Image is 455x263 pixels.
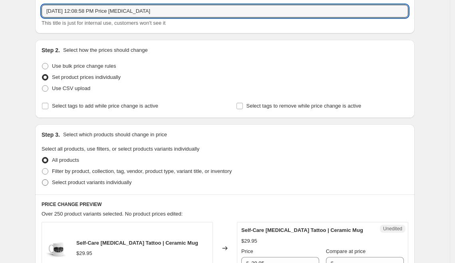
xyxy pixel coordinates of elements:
[383,226,402,232] span: Unedited
[42,46,60,54] h2: Step 2.
[76,240,198,246] span: Self-Care [MEDICAL_DATA] Tattoo | Ceramic Mug
[52,157,79,163] span: All products
[52,74,121,80] span: Set product prices individually
[52,168,232,174] span: Filter by product, collection, tag, vendor, product type, variant title, or inventory
[52,103,158,109] span: Select tags to add while price change is active
[326,248,366,254] span: Compare at price
[63,46,148,54] p: Select how the prices should change
[241,238,257,244] span: $29.95
[241,227,363,233] span: Self-Care [MEDICAL_DATA] Tattoo | Ceramic Mug
[46,236,70,260] img: mockup-134ab2b2_80x.png
[52,179,131,185] span: Select product variants individually
[42,201,408,208] h6: PRICE CHANGE PREVIEW
[241,248,253,254] span: Price
[52,85,90,91] span: Use CSV upload
[42,146,199,152] span: Select all products, use filters, or select products variants individually
[42,131,60,139] h2: Step 3.
[246,103,362,109] span: Select tags to remove while price change is active
[42,5,408,18] input: 30% off holiday sale
[42,20,165,26] span: This title is just for internal use, customers won't see it
[52,63,116,69] span: Use bulk price change rules
[76,250,92,256] span: $29.95
[42,211,183,217] span: Over 250 product variants selected. No product prices edited:
[63,131,167,139] p: Select which products should change in price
